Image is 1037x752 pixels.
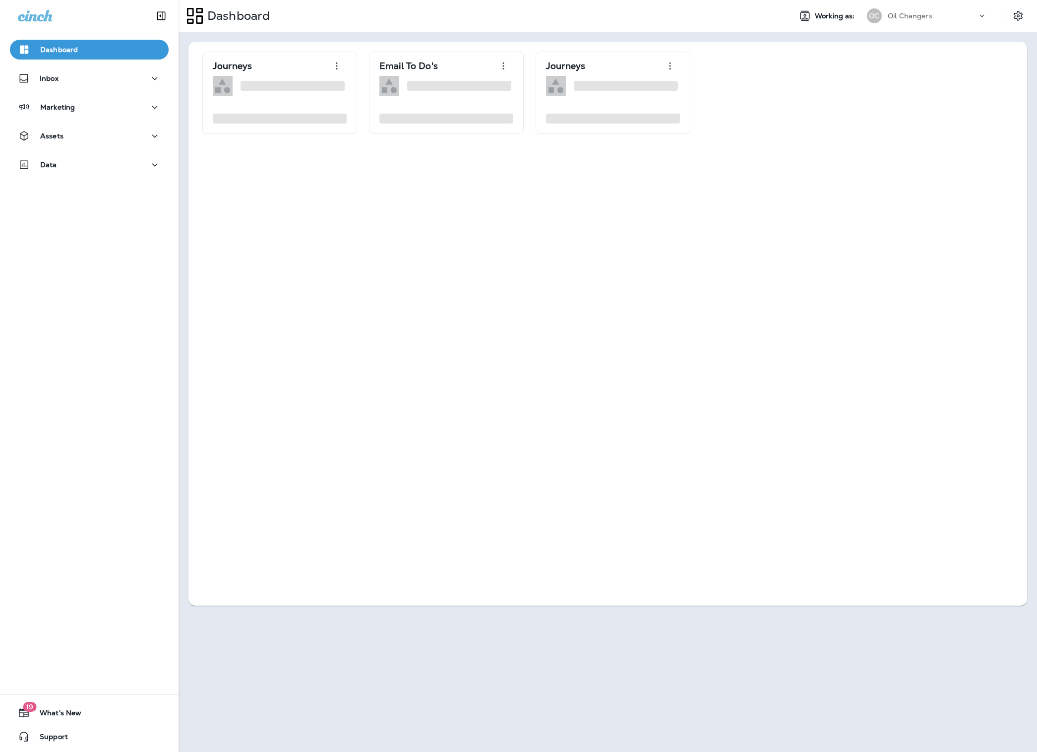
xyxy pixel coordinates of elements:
p: Inbox [40,74,59,82]
p: Journeys [213,61,252,71]
button: Inbox [10,68,169,88]
button: 19What's New [10,703,169,723]
button: Data [10,155,169,175]
p: Journeys [546,61,585,71]
span: Working as: [815,12,857,20]
p: Marketing [40,103,75,111]
button: Collapse Sidebar [147,6,175,26]
p: Assets [40,132,63,140]
button: Assets [10,126,169,146]
button: Marketing [10,97,169,117]
button: Support [10,727,169,747]
span: 19 [23,702,36,712]
p: Dashboard [203,8,270,23]
p: Data [40,161,57,169]
button: Settings [1009,7,1027,25]
p: Oil Changers [888,12,932,20]
div: OC [867,8,882,23]
p: Dashboard [40,46,78,54]
p: Email To Do's [379,61,438,71]
span: Support [30,733,68,745]
span: What's New [30,709,81,721]
button: Dashboard [10,40,169,60]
